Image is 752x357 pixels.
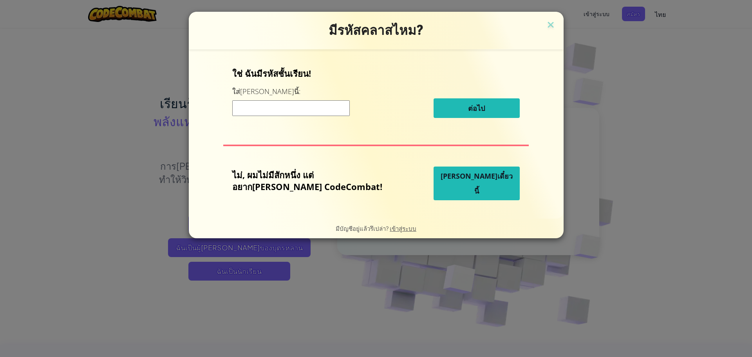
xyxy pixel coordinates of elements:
span: มีบัญชีอยู่แล้วรึเปล่า? [336,225,390,232]
a: เข้าสู่ระบบ [390,225,416,232]
label: ใส่[PERSON_NAME]นี้: [232,87,300,96]
p: ใช่ ฉันมีรหัสชั้นเรียน! [232,67,520,79]
span: มีรหัสคลาสไหม? [329,22,424,38]
span: [PERSON_NAME]เดี๋ยวนี้ [441,171,513,196]
button: [PERSON_NAME]เดี๋ยวนี้ [434,167,520,200]
span: ต่อไป [468,103,485,113]
p: ไม่, ผมไม่มีสักหนึ่ง แต่อยาก[PERSON_NAME] CodeCombat! [232,169,394,192]
button: ต่อไป [434,98,520,118]
img: close icon [546,20,556,31]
